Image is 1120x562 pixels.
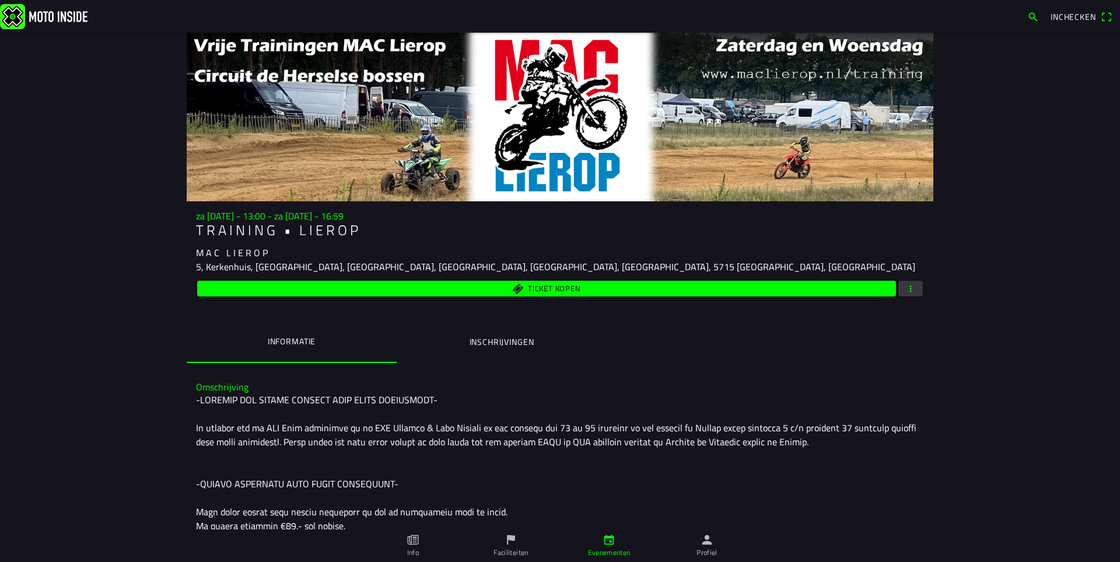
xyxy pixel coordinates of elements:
h3: Omschrijving [196,382,924,393]
h3: za [DATE] - 13:00 - za [DATE] - 16:59 [196,211,924,222]
ion-label: Inschrijvingen [470,336,534,348]
ion-text: 5, Kerkenhuis, [GEOGRAPHIC_DATA], [GEOGRAPHIC_DATA], [GEOGRAPHIC_DATA], [GEOGRAPHIC_DATA], [GEOGR... [196,260,915,274]
ion-label: Informatie [268,335,316,348]
ion-label: Info [407,547,419,558]
a: search [1021,6,1045,26]
ion-text: M A C L I E R O P [196,246,268,260]
ion-icon: calendar [603,533,615,546]
ion-icon: flag [505,533,517,546]
h1: T R A I N I N G • L I E R O P [196,222,924,239]
ion-label: Evenementen [588,547,631,558]
ion-icon: paper [407,533,419,546]
span: Inchecken [1051,11,1096,23]
ion-label: Faciliteiten [494,547,528,558]
ion-icon: person [701,533,713,546]
ion-label: Profiel [696,547,717,558]
span: Ticket kopen [528,285,580,292]
a: Incheckenqr scanner [1045,6,1118,26]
